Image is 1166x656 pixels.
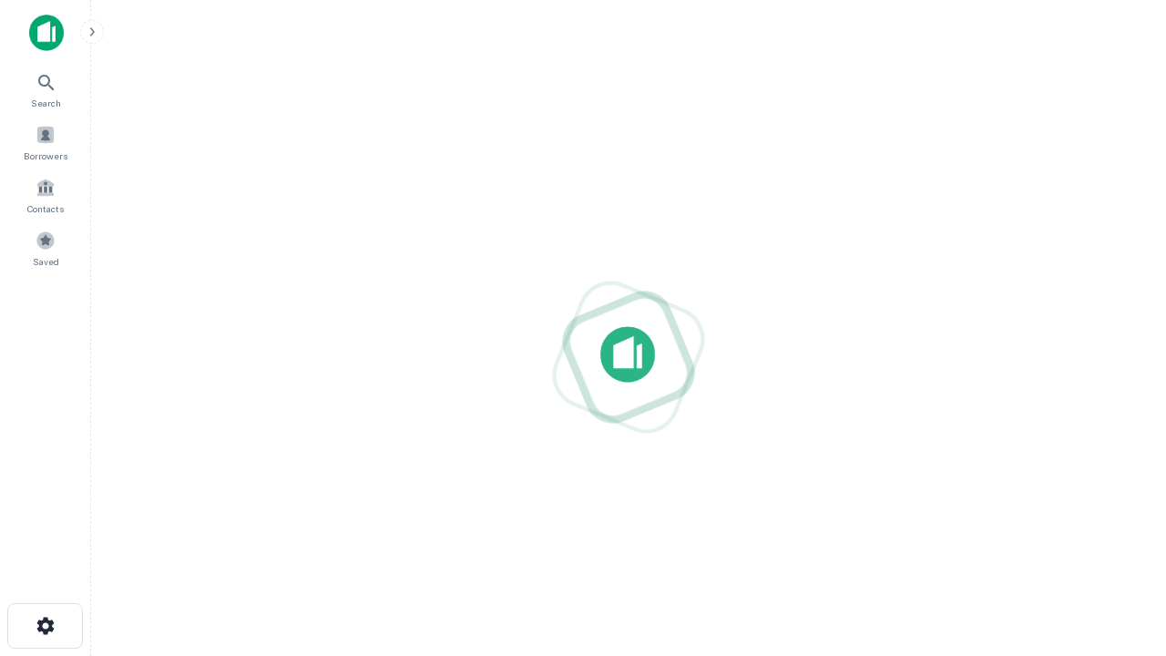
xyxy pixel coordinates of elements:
span: Contacts [27,201,64,216]
span: Borrowers [24,149,67,163]
span: Saved [33,254,59,269]
iframe: Chat Widget [1075,510,1166,598]
a: Search [5,65,86,114]
a: Saved [5,223,86,272]
a: Borrowers [5,118,86,167]
span: Search [31,96,61,110]
a: Contacts [5,170,86,220]
img: capitalize-icon.png [29,15,64,51]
